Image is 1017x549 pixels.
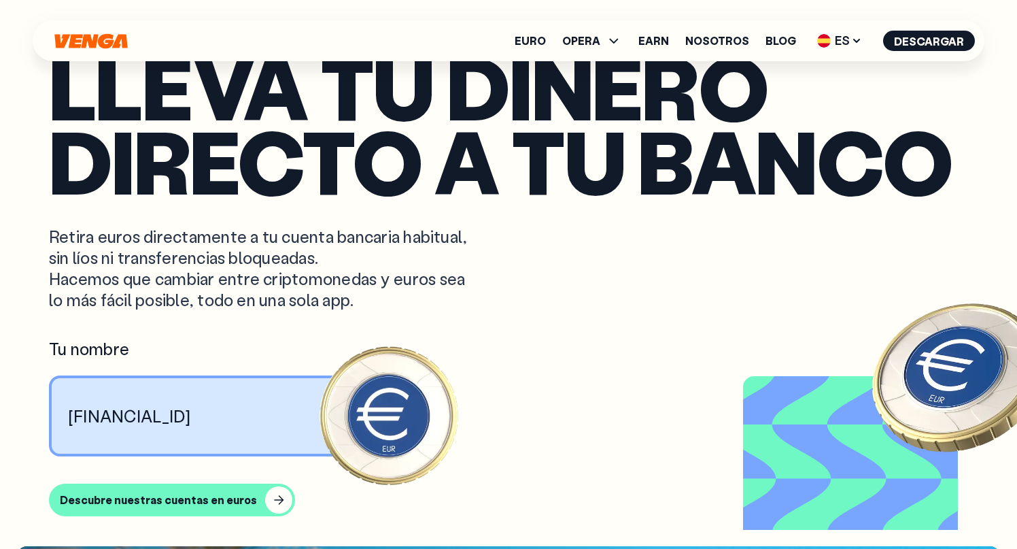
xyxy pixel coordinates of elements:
p: Lleva tu dinero directo a tu banco [49,50,968,199]
a: Nosotros [685,35,749,46]
p: Retira euros directamente a tu cuenta bancaria habitual, sin líos ni transferencias bloqueadas. H... [49,226,479,311]
a: Descubre nuestras cuentas en euros [49,484,968,516]
video: Video background [748,382,952,545]
svg: Inicio [53,33,129,49]
button: Descubre nuestras cuentas en euros [49,484,295,516]
a: Blog [765,35,796,46]
span: OPERA [562,35,600,46]
button: Descargar [883,31,975,51]
span: ES [812,30,867,52]
span: OPERA [562,33,622,49]
a: Euro [515,35,546,46]
div: Descubre nuestras cuentas en euros [60,493,257,507]
img: flag-es [817,34,831,48]
a: Earn [638,35,669,46]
